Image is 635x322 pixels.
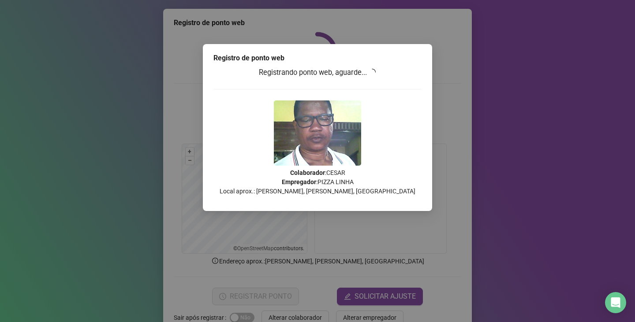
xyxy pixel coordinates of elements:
img: Z [274,100,361,166]
strong: Empregador [282,178,316,185]
span: loading [369,69,376,76]
div: Registro de ponto web [213,53,422,63]
p: : CESAR : PIZZA LINHA Local aprox.: [PERSON_NAME], [PERSON_NAME], [GEOGRAPHIC_DATA] [213,168,422,196]
strong: Colaborador [290,169,325,176]
h3: Registrando ponto web, aguarde... [213,67,422,78]
div: Open Intercom Messenger [605,292,626,313]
